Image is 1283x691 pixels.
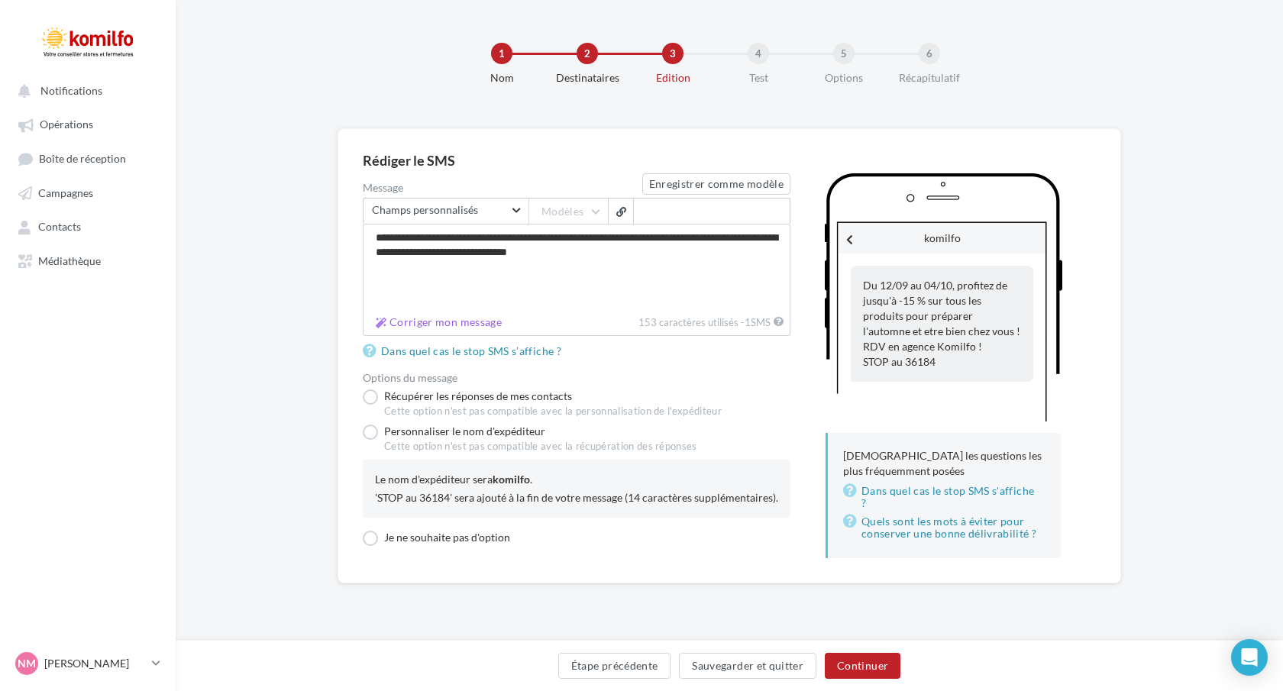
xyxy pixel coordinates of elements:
[662,43,684,64] div: 3
[833,43,855,64] div: 5
[39,152,126,165] span: Boîte de réception
[638,317,738,329] span: 153 caractères utilisés
[9,247,166,274] a: Médiathèque
[9,110,166,137] a: Opérations
[363,425,697,460] label: Personnaliser le nom d'expéditeur
[363,373,790,383] div: Options du message
[18,656,36,671] span: NM
[370,313,508,331] button: 153 caractères utilisés -1SMS
[363,153,1096,167] div: Rédiger le SMS
[9,212,166,240] a: Contacts
[741,317,771,329] span: -
[38,221,81,234] span: Contacts
[491,43,512,64] div: 1
[384,405,722,418] div: Cette option n'est pas compatible avec la personnalisation de l'expéditeur
[372,205,509,215] span: Champs personnalisés
[384,440,697,454] div: Cette option n'est pas compatible avec la récupération des réponses
[363,182,642,193] label: Message
[863,355,936,368] span: STOP au 36184
[44,656,146,671] p: [PERSON_NAME]
[453,70,551,86] div: Nom
[363,389,722,418] label: Récupérer les réponses de mes contacts
[40,84,102,97] span: Notifications
[363,198,528,224] span: Select box activate
[919,43,940,64] div: 6
[843,448,1045,479] p: [DEMOGRAPHIC_DATA] les questions les plus fréquemment posées
[825,653,900,679] button: Continuer
[624,70,722,86] div: Edition
[558,653,671,679] button: Étape précédente
[745,317,771,329] span: SMS
[843,512,1045,543] a: Quels sont les mots à éviter pour conserver une bonne délivrabilité ?
[748,43,769,64] div: 4
[1231,639,1268,676] div: Open Intercom Messenger
[642,173,790,195] button: Enregistrer comme modèle
[375,490,778,505] div: 'STOP au 36184' sera ajouté à la fin de votre message (14 caractères supplémentaires).
[881,70,978,86] div: Récapitulatif
[9,144,166,173] a: Boîte de réception
[745,317,751,329] span: 1
[9,76,160,104] button: Notifications
[12,649,163,678] a: NM [PERSON_NAME]
[863,279,1020,353] span: Du 12/09 au 04/10, profitez de jusqu'à -15 % sur tous les produits pour préparer l'automne et etr...
[839,223,1045,253] div: komilfo
[363,342,567,360] a: Dans quel cas le stop SMS s’affiche ?
[40,118,93,131] span: Opérations
[538,70,636,86] div: Destinataires
[375,472,778,487] div: Le nom d'expéditeur sera .
[363,531,510,546] label: Je ne souhaite pas d'option
[493,473,530,486] span: komilfo
[38,254,101,267] span: Médiathèque
[795,70,893,86] div: Options
[843,482,1045,512] a: Dans quel cas le stop SMS s'affiche ?
[577,43,598,64] div: 2
[9,179,166,206] a: Campagnes
[709,70,807,86] div: Test
[38,186,93,199] span: Campagnes
[679,653,816,679] button: Sauvegarder et quitter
